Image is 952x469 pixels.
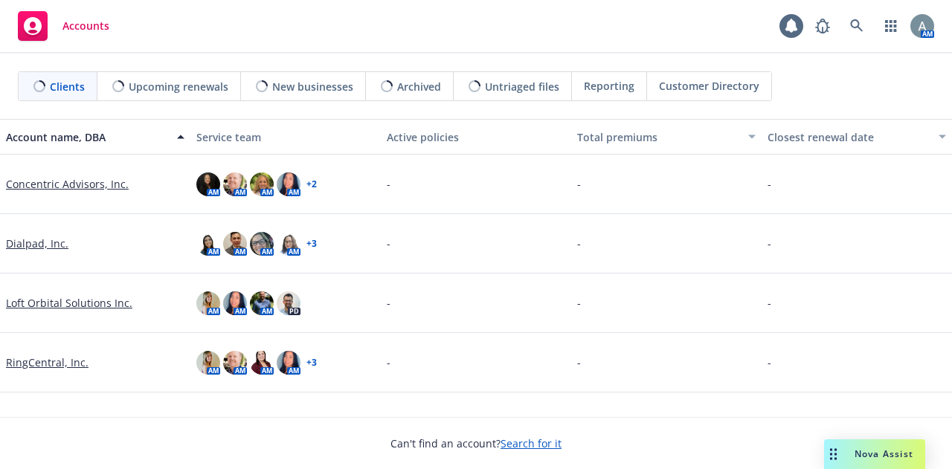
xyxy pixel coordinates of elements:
img: photo [223,291,247,315]
span: - [387,295,390,311]
span: Clients [50,79,85,94]
span: Nova Assist [855,447,913,460]
span: - [387,236,390,251]
a: + 3 [306,358,317,367]
div: Total premiums [577,129,739,145]
span: - [577,295,581,311]
span: Upcoming renewals [129,79,228,94]
span: - [577,236,581,251]
a: RingCentral, Inc. [6,355,89,370]
button: Closest renewal date [762,119,952,155]
img: photo [250,351,274,375]
a: + 2 [306,180,317,189]
span: - [768,295,771,311]
img: photo [223,172,247,196]
img: photo [250,232,274,256]
div: Service team [196,129,375,145]
span: - [387,355,390,370]
a: + 3 [306,239,317,248]
a: Search for it [501,436,562,450]
span: - [768,355,771,370]
span: - [387,176,390,192]
span: Can't find an account? [390,436,562,451]
button: Active policies [381,119,571,155]
img: photo [223,351,247,375]
div: Active policies [387,129,565,145]
a: Search [842,11,872,41]
span: Reporting [584,78,634,94]
span: Accounts [62,20,109,32]
img: photo [196,232,220,256]
div: Account name, DBA [6,129,168,145]
img: photo [277,232,300,256]
span: - [577,176,581,192]
img: photo [277,351,300,375]
button: Service team [190,119,381,155]
img: photo [196,351,220,375]
img: photo [196,172,220,196]
span: Untriaged files [485,79,559,94]
a: Accounts [12,5,115,47]
img: photo [196,291,220,315]
img: photo [277,291,300,315]
button: Nova Assist [824,439,925,469]
a: Concentric Advisors, Inc. [6,176,129,192]
span: - [577,355,581,370]
span: Customer Directory [659,78,759,94]
div: Closest renewal date [768,129,930,145]
a: Report a Bug [808,11,837,41]
img: photo [250,172,274,196]
img: photo [277,172,300,196]
span: - [768,236,771,251]
img: photo [250,291,274,315]
img: photo [910,14,934,38]
img: photo [223,232,247,256]
a: Switch app [876,11,906,41]
button: Total premiums [571,119,762,155]
a: Loft Orbital Solutions Inc. [6,295,132,311]
span: - [768,176,771,192]
a: Dialpad, Inc. [6,236,68,251]
div: Drag to move [824,439,843,469]
span: New businesses [272,79,353,94]
span: Archived [397,79,441,94]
